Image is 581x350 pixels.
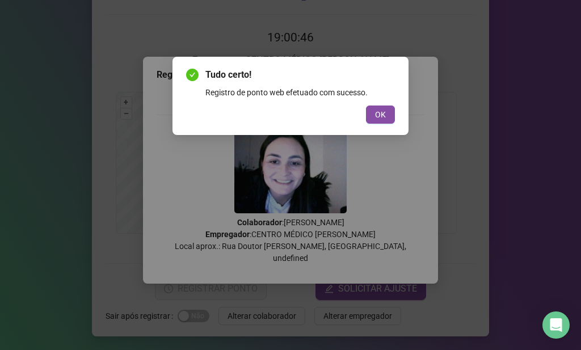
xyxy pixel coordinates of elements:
[186,69,199,81] span: check-circle
[366,106,395,124] button: OK
[205,68,395,82] span: Tudo certo!
[542,311,570,339] div: Open Intercom Messenger
[205,86,395,99] div: Registro de ponto web efetuado com sucesso.
[375,108,386,121] span: OK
